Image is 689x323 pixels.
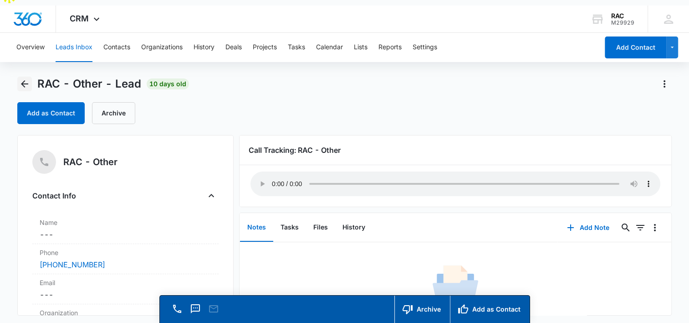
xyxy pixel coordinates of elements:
div: CRM [56,5,116,32]
dd: --- [40,289,211,300]
button: Add as Contact [17,102,85,124]
div: Name--- [32,214,219,244]
label: Phone [40,248,211,257]
label: Organization [40,308,211,318]
a: [PHONE_NUMBER] [40,259,105,270]
button: Call [171,302,184,315]
span: RAC - Other - Lead [37,77,141,91]
button: Archive [394,296,450,323]
h4: Contact Info [32,190,76,201]
button: Close [204,188,219,203]
h3: Call Tracking: RAC - Other [249,145,662,156]
label: Email [40,278,211,287]
button: Overflow Menu [648,220,662,235]
button: Back [17,77,32,91]
img: No Data [433,262,478,308]
h5: RAC - Other [63,155,117,169]
button: Files [306,214,335,242]
button: Add as Contact [450,296,530,323]
dd: --- [40,229,211,240]
a: Text [189,308,202,316]
button: Notes [240,214,273,242]
button: Contacts [103,33,130,62]
button: Add Contact [605,36,666,58]
div: Phone[PHONE_NUMBER] [32,244,219,274]
span: CRM [70,14,89,23]
button: Organizations [141,33,183,62]
button: Deals [225,33,242,62]
button: Actions [657,77,672,91]
button: Leads Inbox [56,33,92,62]
button: History [335,214,373,242]
label: Name [40,218,211,227]
button: Search... [618,220,633,235]
button: Lists [354,33,367,62]
div: account name [611,12,634,20]
button: Tasks [273,214,306,242]
button: Overview [16,33,45,62]
div: account id [611,20,634,26]
audio: Your browser does not support the audio tag. [250,172,660,196]
span: 10 days old [147,78,189,89]
button: Tasks [288,33,305,62]
button: Calendar [316,33,343,62]
button: Filters [633,220,648,235]
button: Text [189,302,202,315]
button: History [194,33,214,62]
div: Email--- [32,274,219,304]
a: Call [171,308,184,316]
button: Reports [378,33,402,62]
button: Add Note [558,217,618,239]
button: Archive [92,102,135,124]
button: Projects [253,33,277,62]
button: Settings [413,33,437,62]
